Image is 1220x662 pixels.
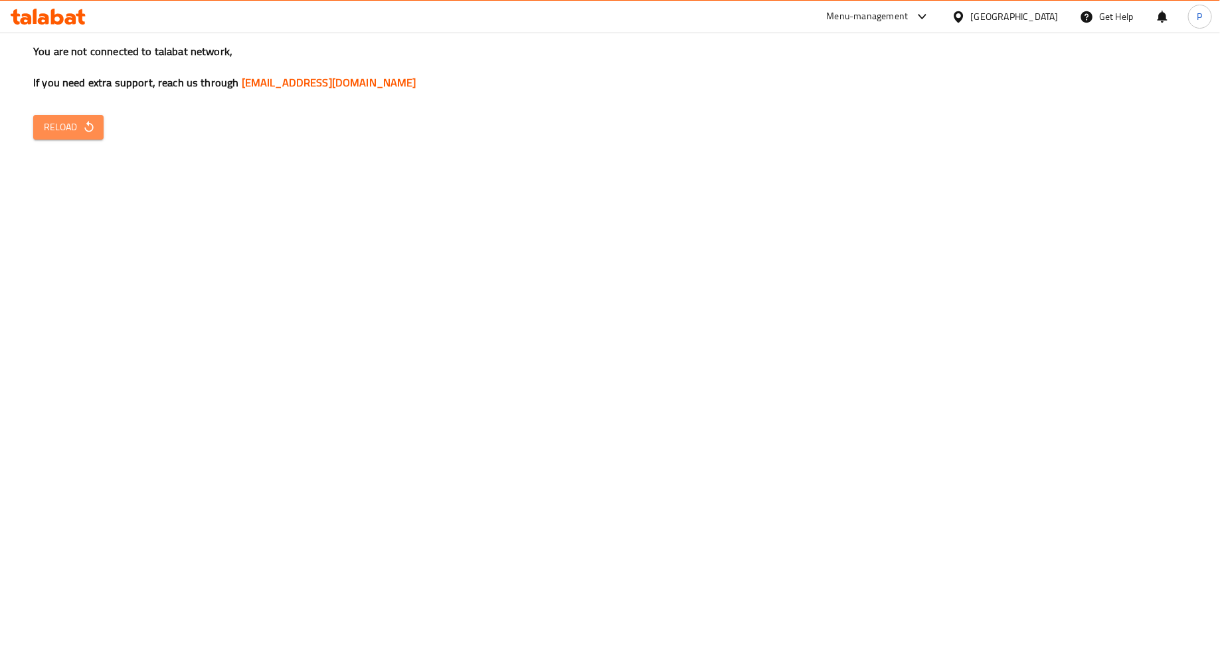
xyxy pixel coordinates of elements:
div: Menu-management [827,9,909,25]
div: [GEOGRAPHIC_DATA] [971,9,1059,24]
button: Reload [33,115,104,140]
a: [EMAIL_ADDRESS][DOMAIN_NAME] [242,72,416,92]
span: Reload [44,119,93,136]
span: P [1197,9,1203,24]
h3: You are not connected to talabat network, If you need extra support, reach us through [33,44,1187,90]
